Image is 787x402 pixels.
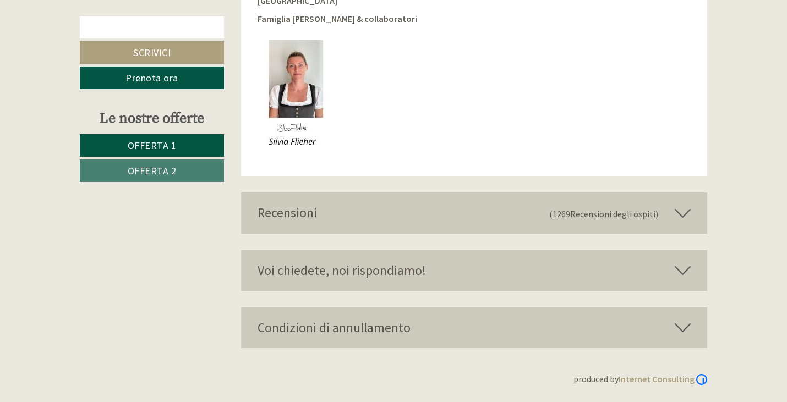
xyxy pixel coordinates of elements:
[570,208,655,219] span: Recensioni degli ospiti
[80,108,224,129] div: Le nostre offerte
[258,13,417,24] strong: Famiglia [PERSON_NAME] & collaboratori
[128,164,177,177] span: Offerta 2
[619,373,695,384] b: Internet Consulting
[241,307,708,348] div: Condizioni di annullamento
[241,250,708,291] div: Voi chiedete, noi rispondiamo!
[258,30,381,154] img: user-151.jpg
[696,374,707,385] img: Logo Internet Consulting
[619,373,707,384] a: Internet Consulting
[241,192,708,233] div: Recensioni
[128,139,177,152] span: Offerta 1
[80,16,224,38] a: Vai al sito web
[80,67,224,89] a: Prenota ora
[549,208,658,219] small: (1269 )
[80,365,707,386] div: produced by
[80,41,224,64] a: Scrivici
